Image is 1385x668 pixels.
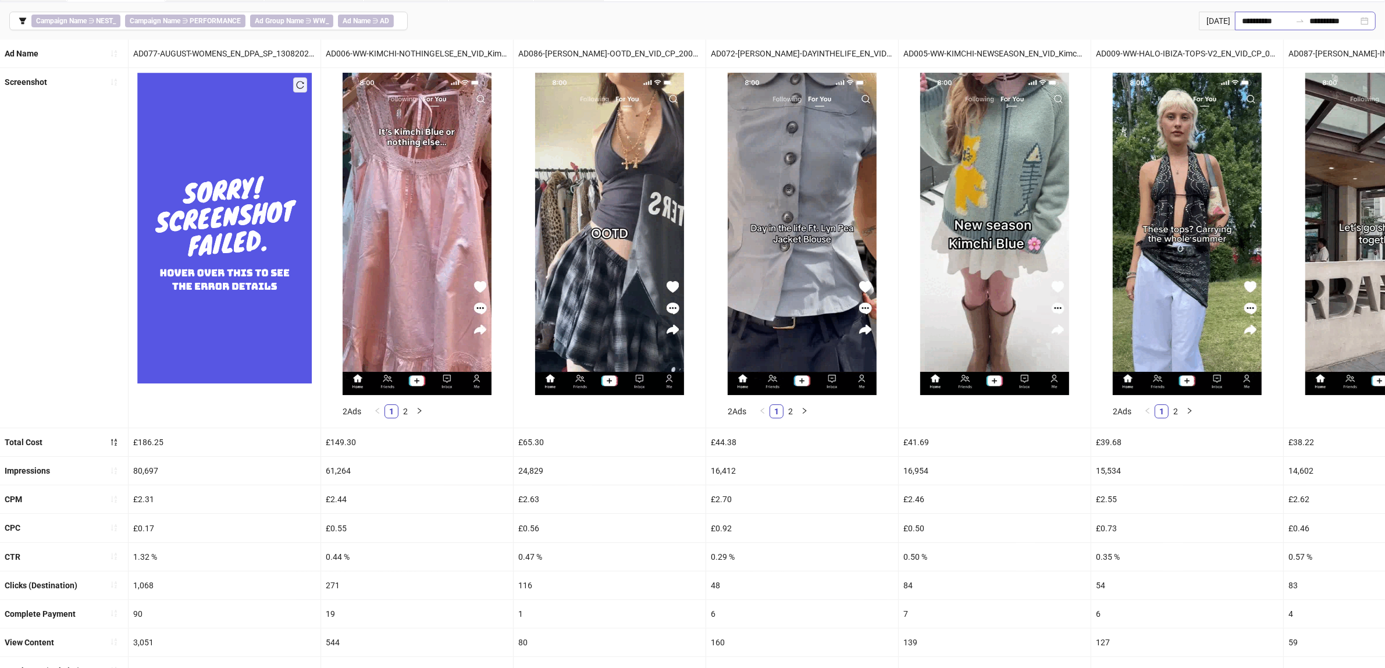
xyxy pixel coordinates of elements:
div: £65.30 [514,428,706,456]
li: 2 [784,404,797,418]
b: Campaign Name [130,17,180,25]
div: 19 [321,600,513,628]
div: 160 [706,628,898,656]
div: 61,264 [321,457,513,485]
img: Screenshot 1837174494710786 [920,73,1069,395]
li: Previous Page [1141,404,1155,418]
a: 1 [385,405,398,418]
div: 80 [514,628,706,656]
button: left [756,404,770,418]
a: 1 [770,405,783,418]
span: ∋ [125,15,245,27]
span: sort-ascending [110,581,118,589]
img: Screenshot 1837179173158929 [1113,73,1262,395]
span: to [1295,16,1305,26]
li: Previous Page [756,404,770,418]
div: £0.73 [1091,514,1283,542]
div: 16,954 [899,457,1091,485]
span: right [416,407,423,414]
div: 1 [514,600,706,628]
div: 0.44 % [321,543,513,571]
div: £0.92 [706,514,898,542]
b: Clicks (Destination) [5,581,77,590]
li: 2 [398,404,412,418]
div: AD086-[PERSON_NAME]-OOTD_EN_VID_CP_20082025_F_NSN_SC13_USP7_WW [514,40,706,67]
div: 0.29 % [706,543,898,571]
span: 2 Ads [1113,407,1131,416]
span: swap-right [1295,16,1305,26]
img: Screenshot 1840970352913426 [535,73,684,395]
div: 90 [129,600,321,628]
li: Next Page [797,404,811,418]
b: Campaign Name [36,17,87,25]
div: £186.25 [129,428,321,456]
b: Impressions [5,466,50,475]
div: £0.56 [514,514,706,542]
li: 1 [384,404,398,418]
img: Screenshot 1837174494710802 [343,73,492,395]
div: 116 [514,571,706,599]
div: 0.35 % [1091,543,1283,571]
img: Failed Screenshot Placeholder [137,73,312,383]
div: AD005-WW-KIMCHI-NEWSEASON_EN_VID_Kimchi_CP_8072026_F_CC_SC1_None_WW_ [899,40,1091,67]
span: sort-ascending [110,552,118,560]
b: AD [380,17,389,25]
div: 48 [706,571,898,599]
span: ∋ [338,15,394,27]
button: left [371,404,384,418]
div: 544 [321,628,513,656]
div: £0.55 [321,514,513,542]
div: 24,829 [514,457,706,485]
div: 3,051 [129,628,321,656]
button: Campaign Name ∋ NEST_Campaign Name ∋ PERFORMANCEAd Group Name ∋ WW_Ad Name ∋ AD [9,12,408,30]
a: 2 [399,405,412,418]
span: ∋ [31,15,120,27]
b: NEST_ [96,17,116,25]
div: 1,068 [129,571,321,599]
div: 7 [899,600,1091,628]
div: £44.38 [706,428,898,456]
div: £2.55 [1091,485,1283,513]
div: £39.68 [1091,428,1283,456]
button: right [1183,404,1197,418]
span: sort-ascending [110,49,118,58]
div: AD006-WW-KIMCHI-NOTHINGELSE_EN_VID_Kimchi_CP_8072027_F_CC_SC1_None_WW_ [321,40,513,67]
div: 80,697 [129,457,321,485]
b: Screenshot [5,77,47,87]
div: 54 [1091,571,1283,599]
div: AD072-[PERSON_NAME]-DAYINTHELIFE_EN_VID_CP_08082025_F_NSN_SC13_USP7_WW [706,40,898,67]
span: filter [19,17,27,25]
span: sort-ascending [110,495,118,503]
b: PERFORMANCE [190,17,241,25]
span: right [1186,407,1193,414]
span: left [374,407,381,414]
div: 127 [1091,628,1283,656]
span: sort-descending [110,438,118,446]
div: £2.46 [899,485,1091,513]
li: 1 [1155,404,1169,418]
div: 6 [1091,600,1283,628]
span: 2 Ads [343,407,361,416]
a: 2 [784,405,797,418]
div: [DATE] [1199,12,1235,30]
a: 1 [1155,405,1168,418]
div: 139 [899,628,1091,656]
a: 2 [1169,405,1182,418]
button: right [412,404,426,418]
li: 1 [770,404,784,418]
span: left [1144,407,1151,414]
div: £41.69 [899,428,1091,456]
span: sort-ascending [110,467,118,475]
span: ∋ [250,15,333,27]
button: right [797,404,811,418]
b: WW_ [313,17,329,25]
div: 271 [321,571,513,599]
li: Next Page [1183,404,1197,418]
span: reload [296,81,304,89]
div: £149.30 [321,428,513,456]
div: 15,534 [1091,457,1283,485]
div: £2.63 [514,485,706,513]
div: 16,412 [706,457,898,485]
span: sort-ascending [110,609,118,617]
div: AD077-AUGUST-WOMENS_EN_DPA_SP_13082025_F_CC_SC3_None_WW [129,40,321,67]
